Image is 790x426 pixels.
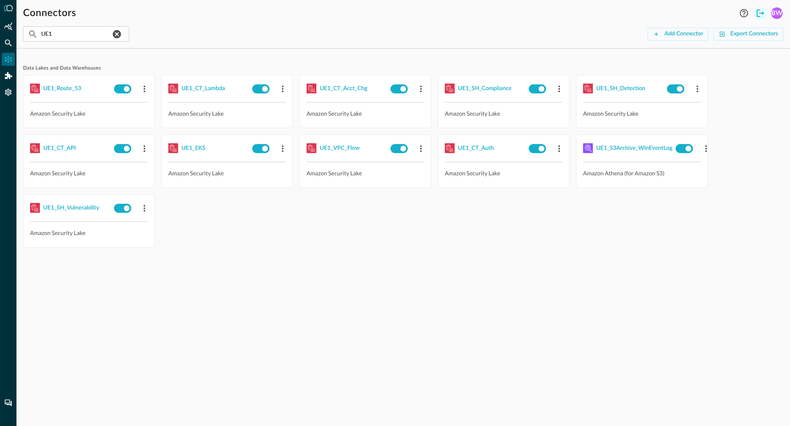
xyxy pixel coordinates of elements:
[307,84,316,93] img: AWSSecurityLake.svg
[30,203,40,213] img: AWSSecurityLake.svg
[181,84,225,94] div: UE1_CT_Lambda
[320,142,360,155] button: UE1_VPC_Flow
[43,82,81,95] button: UE1_Route_53
[754,7,767,20] button: Logout
[181,143,205,154] div: UE1_EKS
[737,7,750,20] button: Help
[771,7,783,19] div: BW
[43,201,99,214] button: UE1_SH_Vulnerability
[2,69,15,82] div: Addons
[583,109,701,118] p: Amazon Security Lake
[596,84,645,94] div: UE1_SH_Detection
[730,29,778,39] div: Export Connectors
[307,169,424,177] p: Amazon Security Lake
[30,109,148,118] p: Amazon Security Lake
[181,142,205,155] button: UE1_EKS
[43,203,99,213] div: UE1_SH_Vulnerability
[458,84,511,94] div: UE1_SH_Compliance
[445,84,455,93] img: AWSSecurityLake.svg
[445,143,455,153] img: AWSSecurityLake.svg
[2,20,15,33] div: Summary Insights
[583,169,701,177] p: Amazon Athena (for Amazon S3)
[168,143,178,153] img: AWSSecurityLake.svg
[43,84,81,94] div: UE1_Route_53
[181,82,225,95] button: UE1_CT_Lambda
[30,84,40,93] img: AWSSecurityLake.svg
[445,169,562,177] p: Amazon Security Lake
[713,28,783,41] button: Export Connectors
[2,396,15,410] div: Chat
[2,36,15,49] div: Federated Search
[30,228,148,237] p: Amazon Security Lake
[168,109,286,118] p: Amazon Security Lake
[23,7,76,20] h1: Connectors
[43,142,76,155] button: UE1_CT_API
[596,82,645,95] button: UE1_SH_Detection
[320,84,367,94] div: UE1_CT_Acct_Chg
[458,143,494,154] div: UE1_CT_Auth
[307,143,316,153] img: AWSSecurityLake.svg
[320,82,367,95] button: UE1_CT_Acct_Chg
[458,142,494,155] button: UE1_CT_Auth
[320,143,360,154] div: UE1_VPC_Flow
[43,143,76,154] div: UE1_CT_API
[168,84,178,93] img: AWSSecurityLake.svg
[41,26,110,42] input: Search
[665,29,703,39] div: Add Connector
[30,143,40,153] img: AWSSecurityLake.svg
[583,84,593,93] img: AWSSecurityLake.svg
[648,28,709,41] button: Add Connector
[583,143,593,153] img: AWSAthena.svg
[2,53,15,66] div: Connectors
[23,65,783,72] span: Data Lakes and Data Warehouses
[307,109,424,118] p: Amazon Security Lake
[30,169,148,177] p: Amazon Security Lake
[110,28,123,41] button: clear connection search
[168,169,286,177] p: Amazon Security Lake
[596,142,672,155] button: UE1_S3Archive_WinEventLog
[445,109,562,118] p: Amazon Security Lake
[458,82,511,95] button: UE1_SH_Compliance
[2,86,15,99] div: Settings
[596,143,672,154] div: UE1_S3Archive_WinEventLog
